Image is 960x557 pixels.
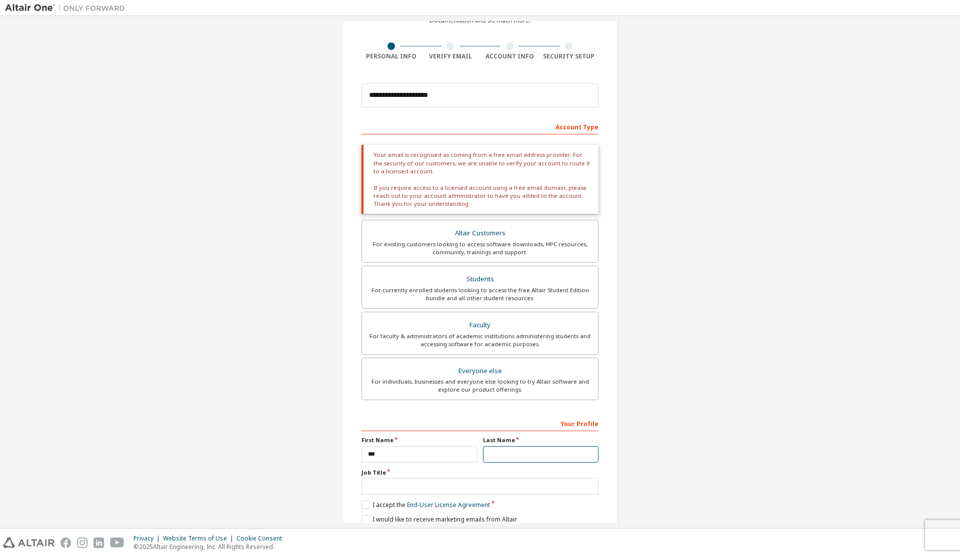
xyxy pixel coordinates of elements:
div: For individuals, businesses and everyone else looking to try Altair software and explore our prod... [368,378,592,394]
div: Cookie Consent [236,535,288,543]
div: Students [368,272,592,286]
div: Website Terms of Use [163,535,236,543]
div: Altair Customers [368,226,592,240]
div: For faculty & administrators of academic institutions administering students and accessing softwa... [368,332,592,348]
img: Altair One [5,3,130,13]
div: Your Profile [361,415,598,431]
div: For currently enrolled students looking to access the free Altair Student Edition bundle and all ... [368,286,592,302]
div: Personal Info [361,52,421,60]
img: facebook.svg [60,538,71,548]
img: instagram.svg [77,538,87,548]
div: Account Info [480,52,539,60]
div: Verify Email [421,52,480,60]
img: youtube.svg [110,538,124,548]
label: I accept the [361,501,490,509]
div: Security Setup [539,52,599,60]
div: For existing customers looking to access software downloads, HPC resources, community, trainings ... [368,240,592,256]
div: Everyone else [368,364,592,378]
div: Faculty [368,318,592,332]
label: Last Name [483,436,598,444]
label: I would like to receive marketing emails from Altair [361,515,517,524]
a: End-User License Agreement [407,501,490,509]
label: Job Title [361,469,598,477]
p: © 2025 Altair Engineering, Inc. All Rights Reserved. [133,543,288,551]
label: First Name [361,436,477,444]
img: linkedin.svg [93,538,104,548]
div: Privacy [133,535,163,543]
div: Your email is recognised as coming from a free email address provider. For the security of our cu... [361,145,598,214]
img: altair_logo.svg [3,538,54,548]
div: Account Type [361,118,598,134]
